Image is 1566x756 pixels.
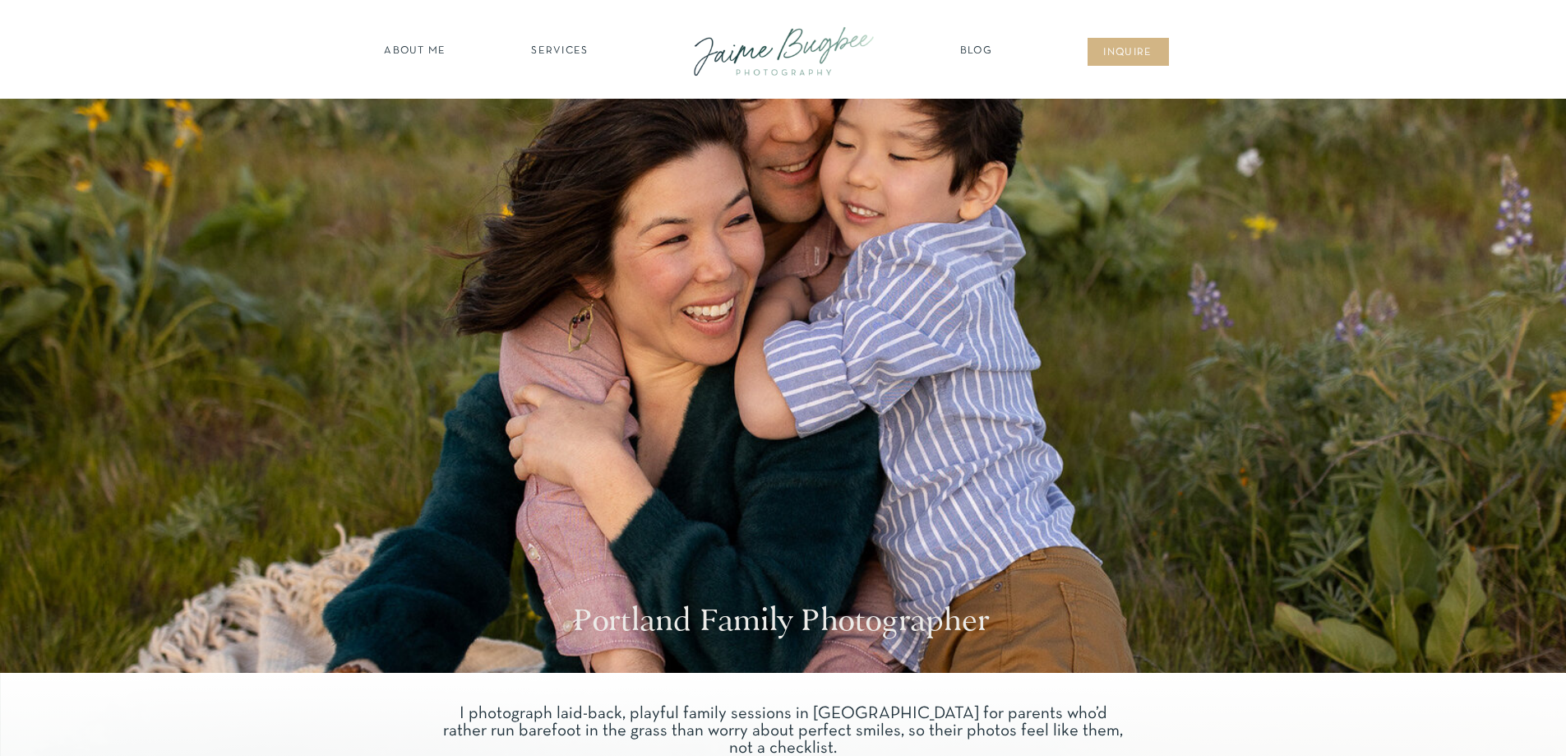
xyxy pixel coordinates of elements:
[438,705,1129,741] p: I photograph laid-back, playful family sessions in [GEOGRAPHIC_DATA] for parents who’d rather run...
[956,44,997,60] a: Blog
[1095,45,1162,62] a: inqUIre
[380,44,451,60] a: about ME
[573,602,994,644] h1: Portland Family Photographer
[514,44,607,60] a: SERVICES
